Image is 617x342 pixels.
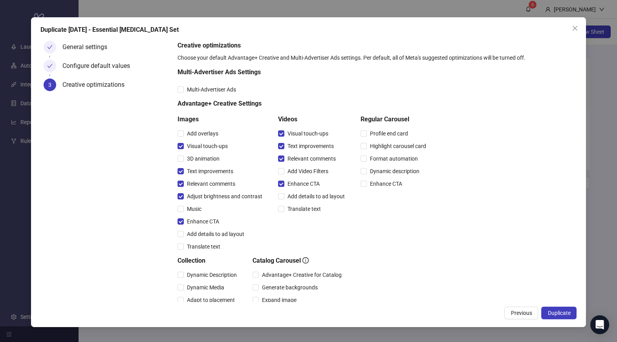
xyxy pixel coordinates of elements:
[367,129,411,138] span: Profile end card
[259,271,345,279] span: Advantage+ Creative for Catalog
[284,205,324,213] span: Translate text
[284,192,348,201] span: Add details to ad layout
[178,115,265,124] h5: Images
[62,60,136,72] div: Configure default values
[259,296,300,304] span: Expand image
[184,154,223,163] span: 3D animation
[590,315,609,334] div: Open Intercom Messenger
[178,68,429,77] h5: Multi-Advertiser Ads Settings
[547,310,570,316] span: Duplicate
[178,256,240,265] h5: Collection
[184,296,238,304] span: Adapt to placement
[541,307,577,319] button: Duplicate
[184,192,265,201] span: Adjust brightness and contrast
[184,129,222,138] span: Add overlays
[184,167,236,176] span: Text improvements
[178,41,573,50] h5: Creative optimizations
[184,179,238,188] span: Relevant comments
[184,271,240,279] span: Dynamic Description
[184,283,227,292] span: Dynamic Media
[259,283,321,292] span: Generate backgrounds
[184,205,205,213] span: Music
[178,53,573,62] div: Choose your default Advantage+ Creative and Multi-Advertiser Ads settings. Per default, all of Me...
[62,41,114,53] div: General settings
[302,257,309,263] span: info-circle
[47,44,53,50] span: check
[40,25,577,35] div: Duplicate [DATE] - Essential [MEDICAL_DATA] Set
[572,25,578,31] span: close
[361,115,429,124] h5: Regular Carousel
[511,310,532,316] span: Previous
[284,179,323,188] span: Enhance CTA
[284,154,339,163] span: Relevant comments
[184,217,222,226] span: Enhance CTA
[367,179,405,188] span: Enhance CTA
[284,142,337,150] span: Text improvements
[253,256,345,265] h5: Catalog Carousel
[569,22,581,35] button: Close
[184,242,223,251] span: Translate text
[367,142,429,150] span: Highlight carousel card
[278,115,348,124] h5: Videos
[48,82,51,88] span: 3
[184,230,247,238] span: Add details to ad layout
[504,307,538,319] button: Previous
[284,129,331,138] span: Visual touch-ups
[367,154,421,163] span: Format automation
[184,85,239,94] span: Multi-Advertiser Ads
[367,167,423,176] span: Dynamic description
[62,79,131,91] div: Creative optimizations
[178,99,429,108] h5: Advantage+ Creative Settings
[184,142,231,150] span: Visual touch-ups
[284,167,331,176] span: Add Video Filters
[47,63,53,69] span: check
